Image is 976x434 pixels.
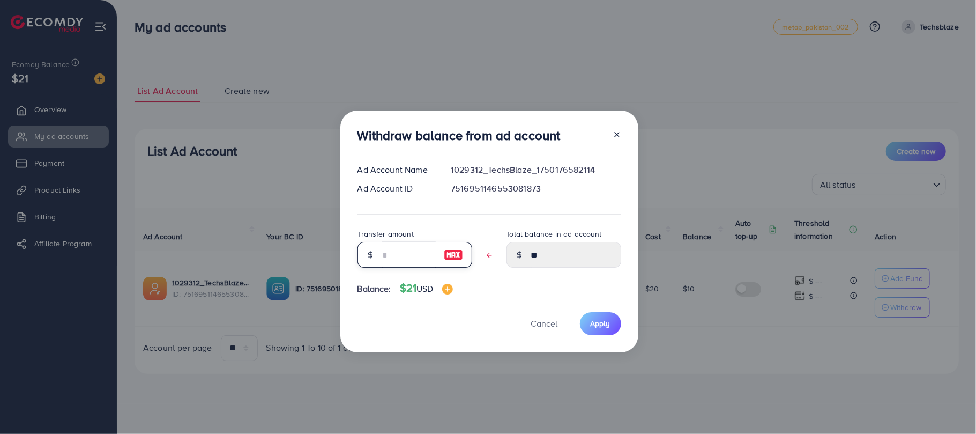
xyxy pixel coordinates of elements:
[518,312,571,335] button: Cancel
[442,284,453,295] img: image
[357,128,561,143] h3: Withdraw balance from ad account
[580,312,621,335] button: Apply
[349,182,443,195] div: Ad Account ID
[444,248,463,261] img: image
[506,229,602,239] label: Total balance in ad account
[591,318,610,329] span: Apply
[930,386,968,426] iframe: Chat
[442,182,629,195] div: 7516951146553081873
[400,282,453,295] h4: $21
[357,229,414,239] label: Transfer amount
[349,164,443,176] div: Ad Account Name
[442,164,629,176] div: 1029312_TechsBlaze_1750176582114
[531,318,558,329] span: Cancel
[416,283,433,295] span: USD
[357,283,391,295] span: Balance:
